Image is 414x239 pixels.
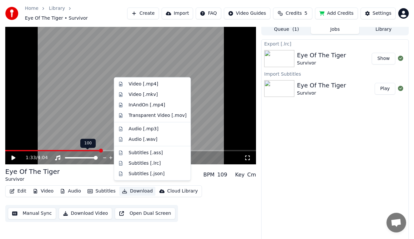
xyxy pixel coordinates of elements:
[128,102,165,108] div: InAndOn [.mp4]
[59,208,112,219] button: Download Video
[80,139,96,148] div: 100
[297,81,346,90] div: Eye Of The Tiger
[25,5,127,22] nav: breadcrumb
[315,8,358,19] button: Add Credits
[372,53,395,64] button: Show
[25,5,38,12] a: Home
[37,155,48,161] span: 4:04
[128,81,158,87] div: Video [.mp4]
[49,5,65,12] a: Library
[305,10,307,17] span: 5
[286,10,302,17] span: Credits
[361,8,396,19] button: Settings
[224,8,270,19] button: Video Guides
[297,60,346,66] div: Survivor
[262,70,408,78] div: Import Subtitles
[203,171,214,179] div: BPM
[8,208,56,219] button: Manual Sync
[128,160,161,167] div: Subtitles [.lrc]
[128,150,163,156] div: Subtitles [.ass]
[119,187,155,196] button: Download
[57,187,84,196] button: Audio
[26,155,36,161] span: 1:33
[128,171,165,177] div: Subtitles [.json]
[5,7,18,20] img: youka
[297,90,346,97] div: Survivor
[292,26,299,33] span: ( 1 )
[273,8,312,19] button: Credits5
[128,112,187,119] div: Transparent Video [.mov]
[359,25,408,34] button: Library
[5,167,60,176] div: Eye Of The Tiger
[247,171,256,179] div: Cm
[167,188,198,194] div: Cloud Library
[5,176,60,183] div: Survivor
[217,171,227,179] div: 109
[162,8,193,19] button: Import
[297,51,346,60] div: Eye Of The Tiger
[30,187,56,196] button: Video
[25,15,88,22] span: Eye Of The Tiger • Survivor
[262,40,408,47] div: Export [.lrc]
[26,155,41,161] div: /
[373,10,391,17] div: Settings
[311,25,359,34] button: Jobs
[375,83,395,95] button: Play
[85,187,118,196] button: Subtitles
[128,136,157,143] div: Audio [.wav]
[196,8,221,19] button: FAQ
[128,91,158,98] div: Video [.mkv]
[7,187,29,196] button: Edit
[115,208,175,219] button: Open Dual Screen
[386,213,406,232] div: Open chat
[127,8,159,19] button: Create
[128,126,158,132] div: Audio [.mp3]
[262,25,311,34] button: Queue
[235,171,245,179] div: Key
